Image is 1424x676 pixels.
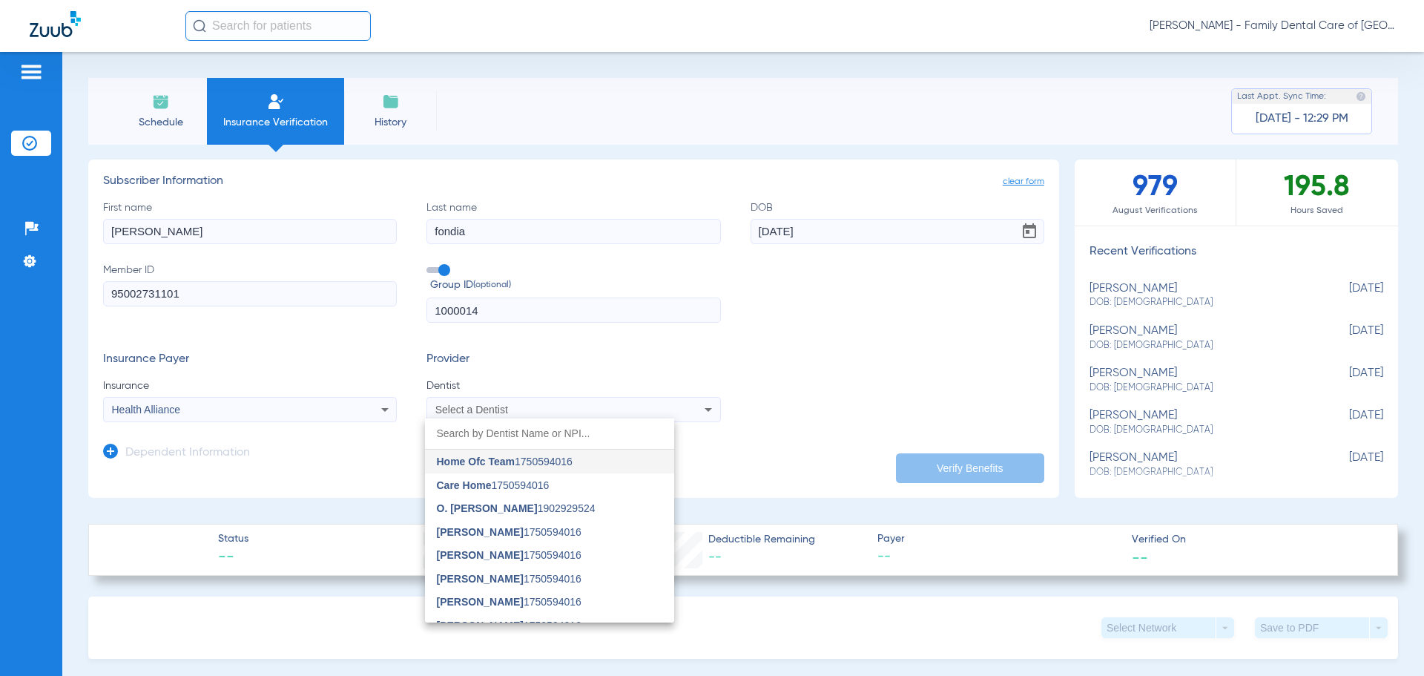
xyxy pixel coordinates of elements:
span: 1750594016 [437,574,581,584]
span: 1750594016 [437,550,581,560]
span: 1750594016 [437,597,581,607]
span: [PERSON_NAME] [437,549,524,561]
span: O. [PERSON_NAME] [437,502,538,514]
span: 1750594016 [437,480,550,490]
span: [PERSON_NAME] [437,596,524,608]
span: [PERSON_NAME] [437,620,524,631]
span: [PERSON_NAME] [437,573,524,585]
span: Home Ofc Team [437,456,515,467]
span: 1750594016 [437,527,581,537]
span: 1750594016 [437,456,573,467]
span: Care Home [437,479,492,491]
span: [PERSON_NAME] [437,526,524,538]
span: 1750594016 [437,620,581,631]
span: 1902929524 [437,503,596,513]
input: dropdown search [425,419,674,449]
